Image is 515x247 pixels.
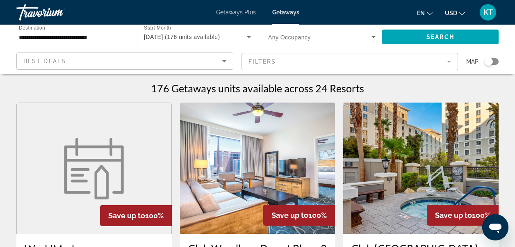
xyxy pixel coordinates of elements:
[100,205,172,226] div: 100%
[466,56,479,67] span: Map
[445,7,465,19] button: Change currency
[343,103,499,234] img: 6052O01X.jpg
[263,205,335,226] div: 100%
[59,138,129,199] img: week.svg
[417,7,433,19] button: Change language
[16,2,98,23] a: Travorium
[445,10,457,16] span: USD
[144,25,171,31] span: Start Month
[435,211,472,220] span: Save up to
[19,25,45,30] span: Destination
[272,9,299,16] a: Getaways
[144,34,220,40] span: [DATE] (176 units available)
[427,205,499,226] div: 100%
[477,4,499,21] button: User Menu
[151,82,364,94] h1: 176 Getaways units available across 24 Resorts
[482,214,508,240] iframe: Button to launch messaging window
[23,56,226,66] mat-select: Sort by
[23,58,66,64] span: Best Deals
[268,34,311,41] span: Any Occupancy
[426,34,454,40] span: Search
[180,103,335,234] img: D881I01X.jpg
[216,9,256,16] a: Getaways Plus
[483,8,493,16] span: KT
[242,53,458,71] button: Filter
[382,30,499,44] button: Search
[417,10,425,16] span: en
[271,211,308,220] span: Save up to
[108,211,145,220] span: Save up to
